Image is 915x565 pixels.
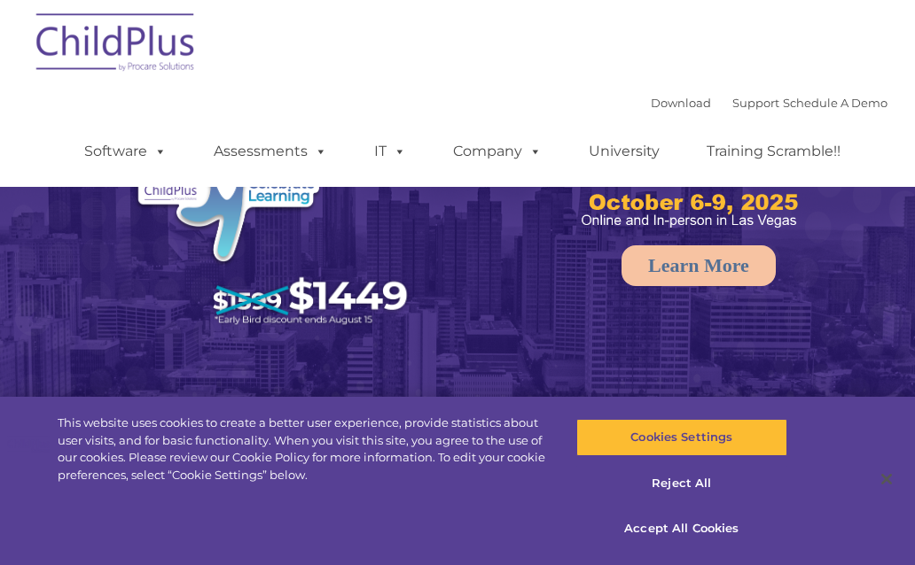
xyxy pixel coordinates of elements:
[689,134,858,169] a: Training Scramble!!
[356,134,424,169] a: IT
[27,1,205,89] img: ChildPlus by Procare Solutions
[651,96,711,110] a: Download
[576,465,786,502] button: Reject All
[732,96,779,110] a: Support
[576,510,786,547] button: Accept All Cookies
[651,96,888,110] font: |
[783,96,888,110] a: Schedule A Demo
[622,245,776,286] a: Learn More
[576,419,786,456] button: Cookies Settings
[196,134,345,169] a: Assessments
[66,134,184,169] a: Software
[571,134,677,169] a: University
[58,414,549,484] div: This website uses cookies to create a better user experience, provide statistics about user visit...
[435,134,559,169] a: Company
[867,460,906,499] button: Close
